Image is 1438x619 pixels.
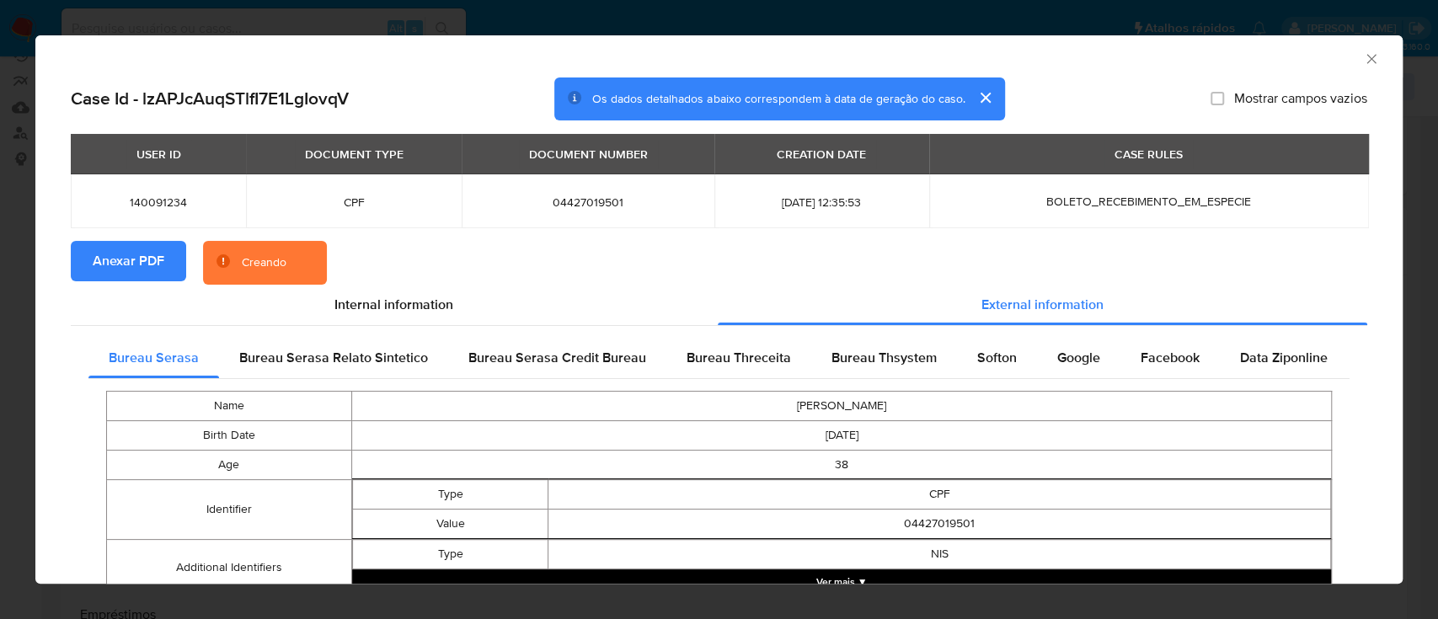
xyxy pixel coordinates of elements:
[352,569,1331,595] button: Expand array
[107,421,352,451] td: Birth Date
[126,140,191,168] div: USER ID
[1240,348,1328,367] span: Data Ziponline
[351,451,1331,480] td: 38
[687,348,791,367] span: Bureau Threceita
[266,195,441,210] span: CPF
[71,241,186,281] button: Anexar PDF
[351,392,1331,421] td: [PERSON_NAME]
[352,510,548,539] td: Value
[107,451,352,480] td: Age
[548,540,1331,569] td: NIS
[91,195,226,210] span: 140091234
[965,77,1005,118] button: cerrar
[1211,92,1224,105] input: Mostrar campos vazios
[831,348,937,367] span: Bureau Thsystem
[519,140,658,168] div: DOCUMENT NUMBER
[1046,193,1251,210] span: BOLETO_RECEBIMENTO_EM_ESPECIE
[109,348,199,367] span: Bureau Serasa
[352,480,548,510] td: Type
[592,90,965,107] span: Os dados detalhados abaixo correspondem à data de geração do caso.
[107,392,352,421] td: Name
[107,540,352,595] td: Additional Identifiers
[242,254,286,271] div: Creando
[352,540,548,569] td: Type
[1104,140,1193,168] div: CASE RULES
[35,35,1403,584] div: closure-recommendation-modal
[981,295,1104,314] span: External information
[1057,348,1100,367] span: Google
[351,421,1331,451] td: [DATE]
[1363,51,1378,66] button: Fechar a janela
[977,348,1017,367] span: Softon
[334,295,453,314] span: Internal information
[767,140,876,168] div: CREATION DATE
[71,88,349,109] h2: Case Id - lzAPJcAuqSTlfI7E1LgIovqV
[735,195,909,210] span: [DATE] 12:35:53
[295,140,414,168] div: DOCUMENT TYPE
[88,338,1350,378] div: Detailed external info
[93,243,164,280] span: Anexar PDF
[468,348,646,367] span: Bureau Serasa Credit Bureau
[239,348,428,367] span: Bureau Serasa Relato Sintetico
[71,285,1367,325] div: Detailed info
[548,480,1331,510] td: CPF
[1234,90,1367,107] span: Mostrar campos vazios
[548,510,1331,539] td: 04427019501
[482,195,693,210] span: 04427019501
[1141,348,1200,367] span: Facebook
[107,480,352,540] td: Identifier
